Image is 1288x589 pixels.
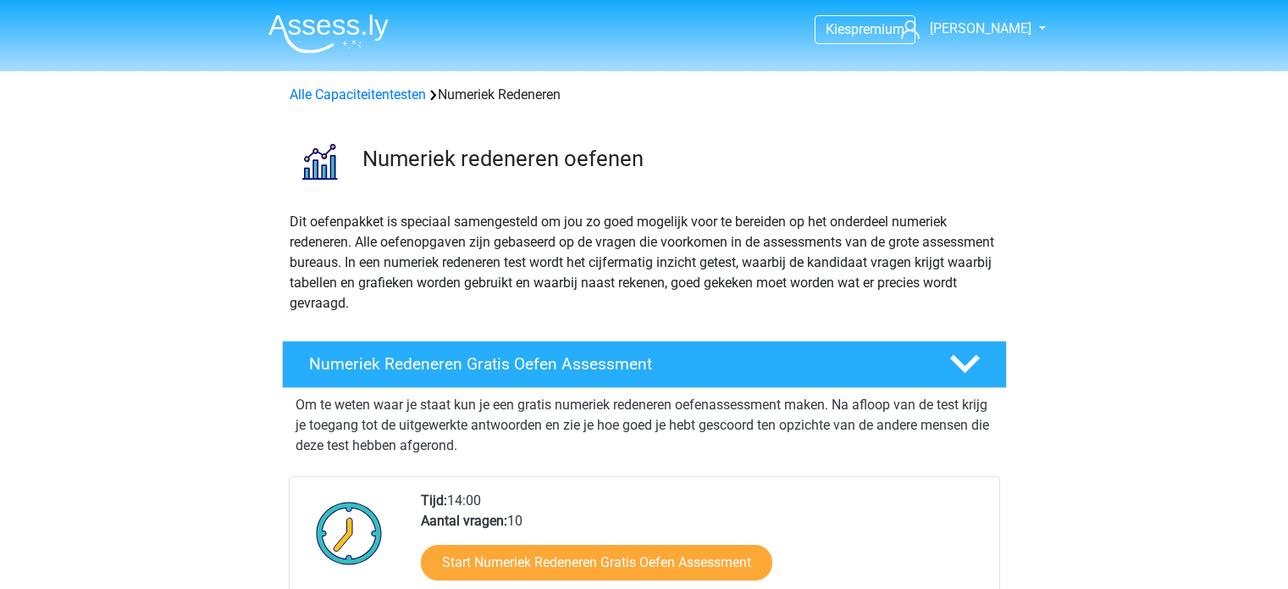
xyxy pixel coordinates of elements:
[851,21,904,37] span: premium
[309,354,922,374] h4: Numeriek Redeneren Gratis Oefen Assessment
[290,86,426,103] a: Alle Capaciteitentesten
[930,20,1031,36] span: [PERSON_NAME]
[307,491,392,575] img: Klok
[421,513,507,529] b: Aantal vragen:
[268,14,389,53] img: Assessly
[362,146,993,172] h3: Numeriek redeneren oefenen
[815,18,915,41] a: Kiespremium
[283,125,355,197] img: numeriek redeneren
[894,19,1033,39] a: [PERSON_NAME]
[296,395,993,456] p: Om te weten waar je staat kun je een gratis numeriek redeneren oefenassessment maken. Na afloop v...
[275,341,1014,388] a: Numeriek Redeneren Gratis Oefen Assessment
[826,21,851,37] span: Kies
[421,545,772,581] a: Start Numeriek Redeneren Gratis Oefen Assessment
[290,212,999,314] p: Dit oefenpakket is speciaal samengesteld om jou zo goed mogelijk voor te bereiden op het onderdee...
[283,85,1006,105] div: Numeriek Redeneren
[421,492,447,508] b: Tijd:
